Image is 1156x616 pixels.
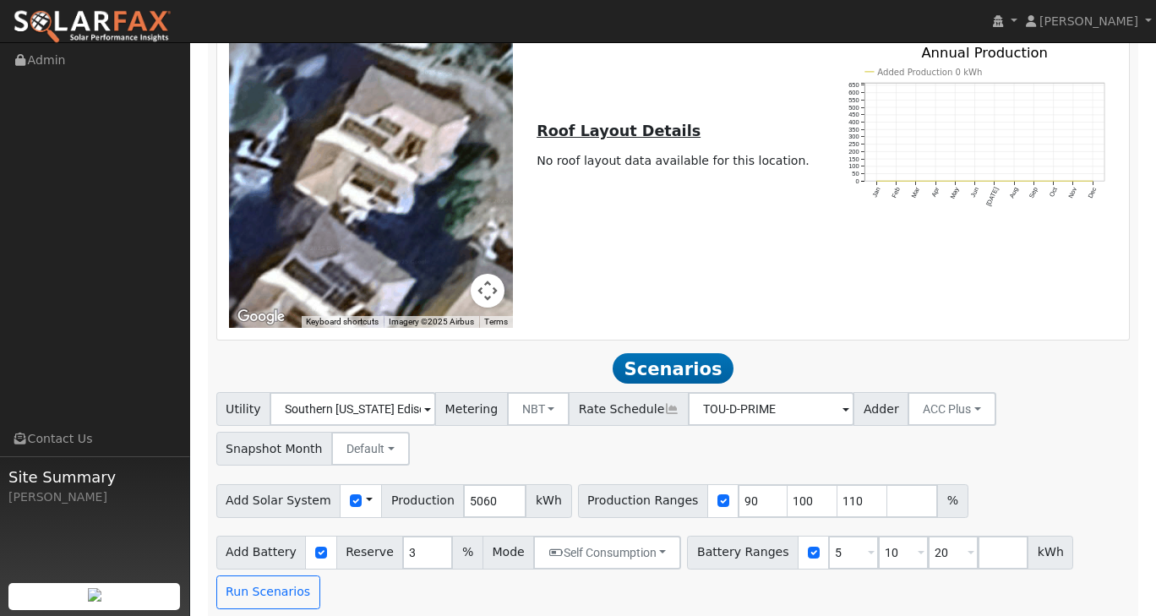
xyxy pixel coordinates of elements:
[88,588,101,602] img: retrieve
[306,316,379,328] button: Keyboard shortcuts
[969,187,980,199] text: Jun
[578,484,708,518] span: Production Ranges
[452,536,483,570] span: %
[848,104,859,112] text: 500
[984,187,1000,208] text: [DATE]
[1028,187,1039,200] text: Sep
[336,536,404,570] span: Reserve
[569,392,689,426] span: Rate Schedule
[1087,186,1099,199] text: Dec
[993,180,995,183] circle: onclick=""
[890,187,902,199] text: Feb
[216,575,320,609] button: Run Scenarios
[848,90,859,97] text: 600
[484,317,508,326] a: Terms (opens in new tab)
[8,466,181,488] span: Site Summary
[331,432,410,466] button: Default
[381,484,464,518] span: Production
[613,353,733,384] span: Scenarios
[216,392,271,426] span: Utility
[1048,186,1059,199] text: Oct
[937,484,968,518] span: %
[216,536,307,570] span: Add Battery
[930,186,941,199] text: Apr
[848,155,859,163] text: 150
[526,484,571,518] span: kWh
[848,163,859,171] text: 100
[973,180,976,183] circle: onclick=""
[910,186,922,199] text: Mar
[848,118,859,126] text: 400
[921,46,1048,62] text: Annual Production
[935,180,937,183] circle: onclick=""
[1033,180,1035,183] circle: onclick=""
[471,274,504,308] button: Map camera controls
[949,186,961,200] text: May
[233,306,289,328] a: Open this area in Google Maps (opens a new window)
[852,171,859,178] text: 50
[1052,180,1055,183] circle: onclick=""
[848,134,859,141] text: 300
[537,123,701,139] u: Roof Layout Details
[1028,536,1073,570] span: kWh
[1008,187,1020,200] text: Aug
[848,96,859,104] text: 550
[534,149,813,172] td: No roof layout data available for this location.
[895,180,897,183] circle: onclick=""
[855,177,859,185] text: 0
[216,432,333,466] span: Snapshot Month
[507,392,570,426] button: NBT
[270,392,436,426] input: Select a Utility
[1013,180,1016,183] circle: onclick=""
[853,392,908,426] span: Adder
[877,68,982,77] text: Added Production 0 kWh
[848,126,859,134] text: 350
[483,536,534,570] span: Mode
[13,9,172,45] img: SolarFax
[848,82,859,90] text: 650
[687,536,799,570] span: Battery Ranges
[216,484,341,518] span: Add Solar System
[848,112,859,119] text: 450
[688,392,854,426] input: Select a Rate Schedule
[848,141,859,149] text: 250
[8,488,181,506] div: [PERSON_NAME]
[875,180,878,183] circle: onclick=""
[1072,180,1075,183] circle: onclick=""
[533,536,681,570] button: Self Consumption
[1092,180,1094,183] circle: onclick=""
[954,180,957,183] circle: onclick=""
[914,180,917,183] circle: onclick=""
[848,148,859,155] text: 200
[389,317,474,326] span: Imagery ©2025 Airbus
[435,392,508,426] span: Metering
[870,187,881,199] text: Jan
[908,392,996,426] button: ACC Plus
[233,306,289,328] img: Google
[1039,14,1138,28] span: [PERSON_NAME]
[1067,186,1079,199] text: Nov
